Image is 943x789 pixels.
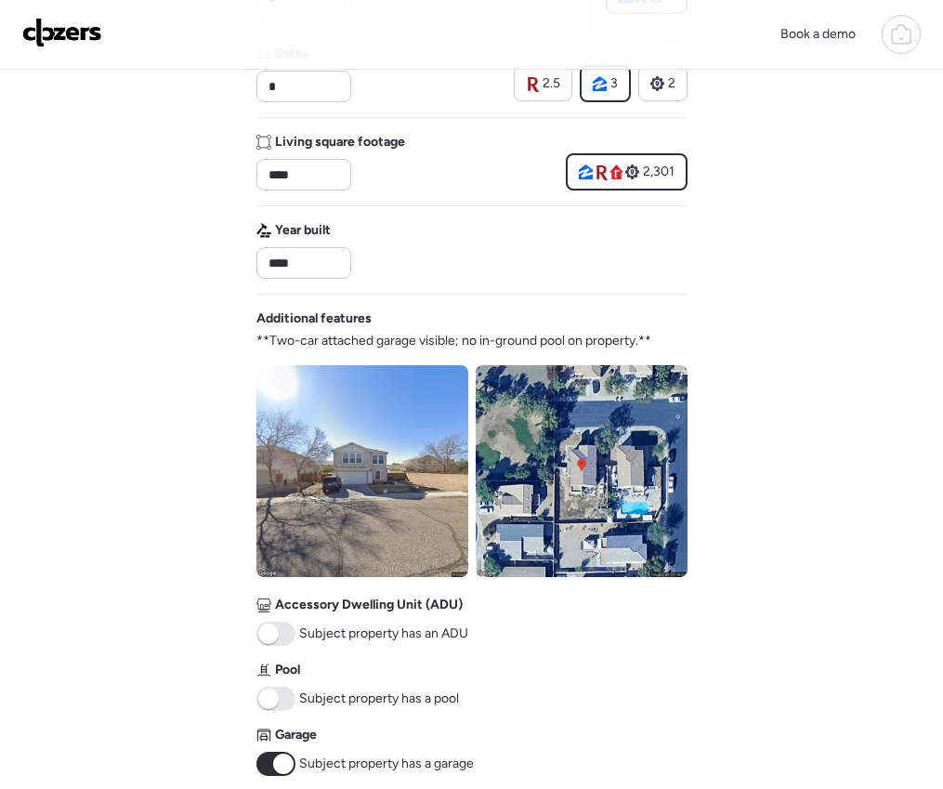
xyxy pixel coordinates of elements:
[256,309,372,328] span: Additional features
[275,133,405,151] span: Living square footage
[668,74,675,93] span: 2
[275,661,300,679] span: Pool
[299,690,459,708] span: Subject property has a pool
[299,625,468,643] span: Subject property has an ADU
[22,18,102,47] img: Logo
[610,74,618,93] span: 3
[256,332,651,350] span: **Two-car attached garage visible; no in-ground pool on property.**
[299,755,474,773] span: Subject property has a garage
[275,726,317,744] span: Garage
[275,596,463,614] span: Accessory Dwelling Unit (ADU)
[643,163,675,181] span: 2,301
[543,74,560,93] span: 2.5
[780,26,856,42] span: Book a demo
[275,221,331,240] span: Year built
